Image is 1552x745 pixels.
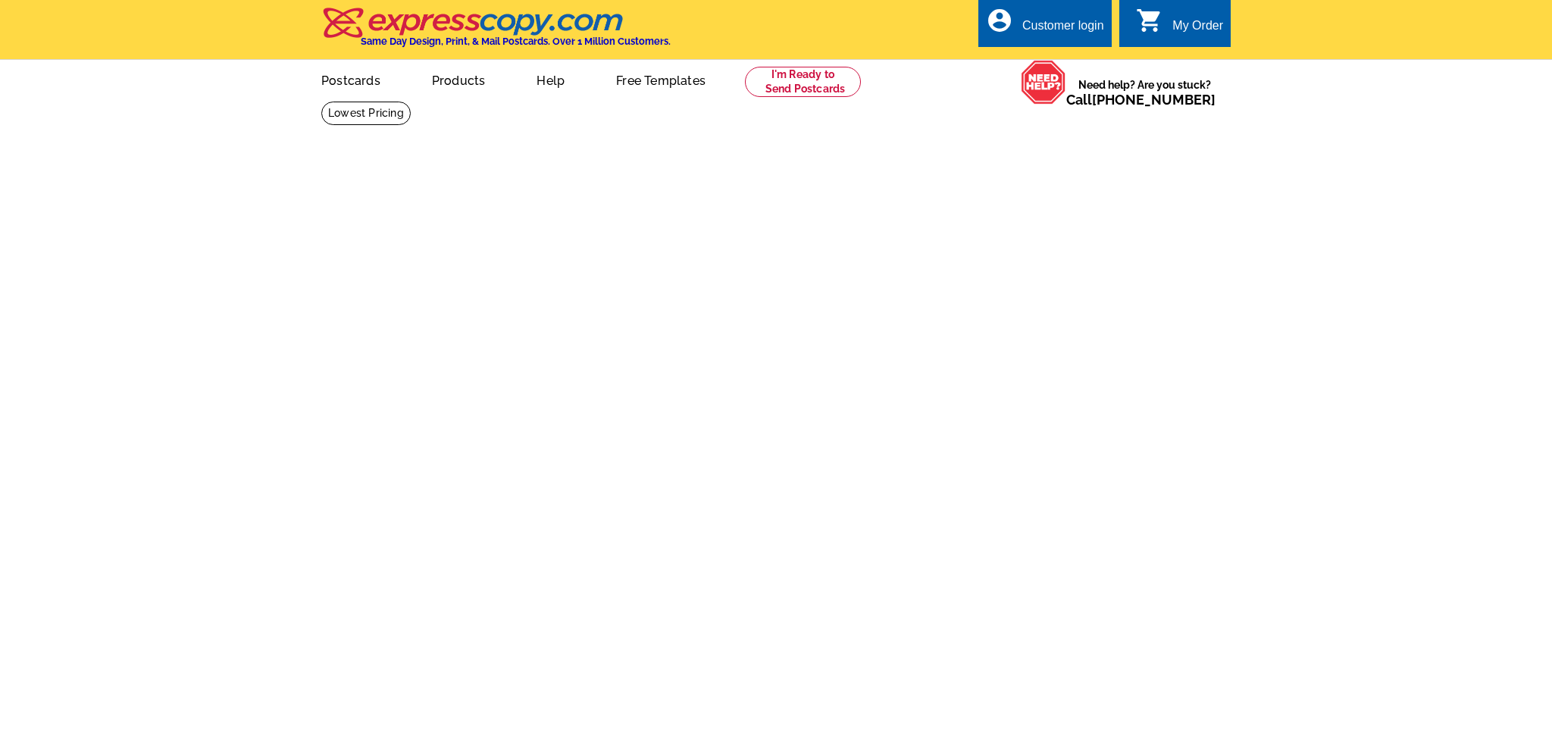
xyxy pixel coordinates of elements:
[1092,92,1216,108] a: [PHONE_NUMBER]
[592,61,730,97] a: Free Templates
[408,61,510,97] a: Products
[321,18,671,47] a: Same Day Design, Print, & Mail Postcards. Over 1 Million Customers.
[512,61,589,97] a: Help
[1172,19,1223,40] div: My Order
[1066,77,1223,108] span: Need help? Are you stuck?
[986,7,1013,34] i: account_circle
[1021,60,1066,105] img: help
[361,36,671,47] h4: Same Day Design, Print, & Mail Postcards. Over 1 Million Customers.
[1066,92,1216,108] span: Call
[1136,17,1223,36] a: shopping_cart My Order
[986,17,1104,36] a: account_circle Customer login
[297,61,405,97] a: Postcards
[1136,7,1163,34] i: shopping_cart
[1022,19,1104,40] div: Customer login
